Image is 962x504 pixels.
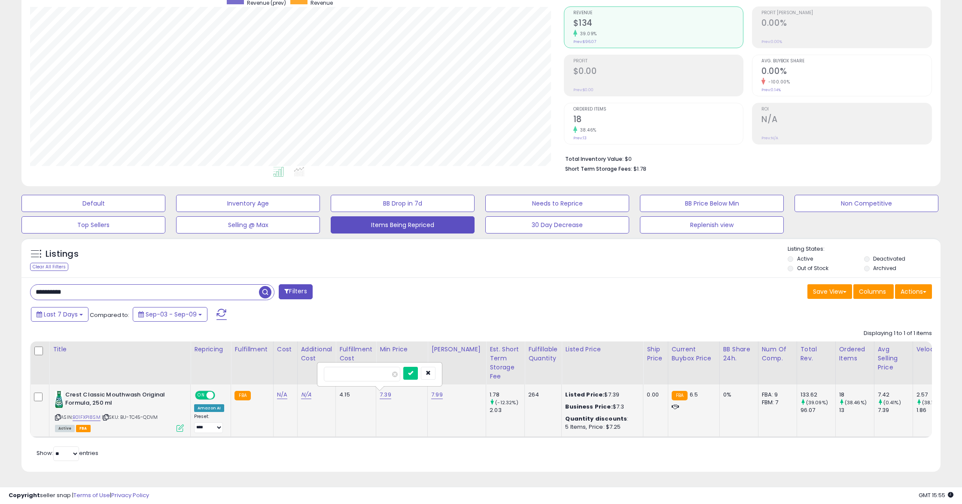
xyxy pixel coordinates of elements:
[146,310,197,319] span: Sep-03 - Sep-09
[573,11,743,15] span: Revenue
[801,345,832,363] div: Total Rev.
[806,399,828,406] small: (39.09%)
[277,390,287,399] a: N/A
[277,345,294,354] div: Cost
[214,392,228,399] span: OFF
[839,345,871,363] div: Ordered Items
[176,195,320,212] button: Inventory Age
[490,406,524,414] div: 2.03
[573,87,594,92] small: Prev: $0.00
[565,415,636,423] div: :
[102,414,158,421] span: | SKU: BU-TC45-QDVM
[573,107,743,112] span: Ordered Items
[431,390,443,399] a: 7.99
[916,406,951,414] div: 1.86
[485,195,629,212] button: Needs to Reprice
[878,345,909,372] div: Avg Selling Price
[301,390,311,399] a: N/A
[795,195,938,212] button: Non Competitive
[577,127,597,133] small: 38.46%
[46,248,79,260] h5: Listings
[76,425,91,432] span: FBA
[916,391,951,399] div: 2.57
[431,345,482,354] div: [PERSON_NAME]
[762,399,790,406] div: FBM: 7
[565,403,612,411] b: Business Price:
[922,399,942,406] small: (38.17%)
[916,345,948,354] div: Velocity
[565,415,627,423] b: Quantity discounts
[55,391,63,408] img: 413osdoTPhL._SL40_.jpg
[301,345,332,363] div: Additional Cost
[761,11,932,15] span: Profit [PERSON_NAME]
[801,391,835,399] div: 133.62
[21,195,165,212] button: Default
[761,18,932,30] h2: 0.00%
[234,391,250,400] small: FBA
[73,491,110,499] a: Terms of Use
[194,404,224,412] div: Amazon AI
[690,390,698,399] span: 6.5
[485,216,629,234] button: 30 Day Decrease
[723,345,755,363] div: BB Share 24h.
[864,329,932,338] div: Displaying 1 to 1 of 1 items
[573,66,743,78] h2: $0.00
[9,492,149,500] div: seller snap | |
[73,414,100,421] a: B01FXPI8SM
[801,406,835,414] div: 96.07
[380,345,424,354] div: Min Price
[873,255,905,262] label: Deactivated
[331,195,475,212] button: BB Drop in 7d
[761,66,932,78] h2: 0.00%
[883,399,901,406] small: (0.41%)
[55,391,184,431] div: ASIN:
[878,391,913,399] div: 7.42
[565,403,636,411] div: $7.3
[761,87,781,92] small: Prev: 0.14%
[839,406,874,414] div: 13
[133,307,207,322] button: Sep-03 - Sep-09
[528,345,558,363] div: Fulfillable Quantity
[331,216,475,234] button: Items Being Repriced
[565,423,636,431] div: 5 Items, Price: $7.25
[640,216,784,234] button: Replenish view
[761,59,932,64] span: Avg. Buybox Share
[495,399,518,406] small: (-12.32%)
[573,59,743,64] span: Profit
[65,391,170,409] b: Crest Classic Mouthwash Original Formula, 250 ml
[55,425,75,432] span: All listings currently available for purchase on Amazon
[839,391,874,399] div: 18
[573,135,587,141] small: Prev: 13
[807,284,852,299] button: Save View
[339,391,369,399] div: 4.15
[761,114,932,126] h2: N/A
[528,391,555,399] div: 264
[565,155,624,163] b: Total Inventory Value:
[853,284,894,299] button: Columns
[723,391,752,399] div: 0%
[859,287,886,296] span: Columns
[647,345,664,363] div: Ship Price
[761,39,782,44] small: Prev: 0.00%
[21,216,165,234] button: Top Sellers
[380,390,391,399] a: 7.39
[490,391,524,399] div: 1.78
[279,284,312,299] button: Filters
[762,345,793,363] div: Num of Comp.
[565,391,636,399] div: $7.39
[647,391,661,399] div: 0.00
[196,392,207,399] span: ON
[797,255,813,262] label: Active
[573,114,743,126] h2: 18
[797,264,828,272] label: Out of Stock
[633,165,646,173] span: $1.78
[37,449,98,457] span: Show: entries
[672,391,688,400] small: FBA
[565,165,632,172] b: Short Term Storage Fees:
[919,491,953,499] span: 2025-09-17 15:55 GMT
[873,264,896,272] label: Archived
[44,310,78,319] span: Last 7 Days
[31,307,88,322] button: Last 7 Days
[9,491,40,499] strong: Copyright
[565,345,639,354] div: Listed Price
